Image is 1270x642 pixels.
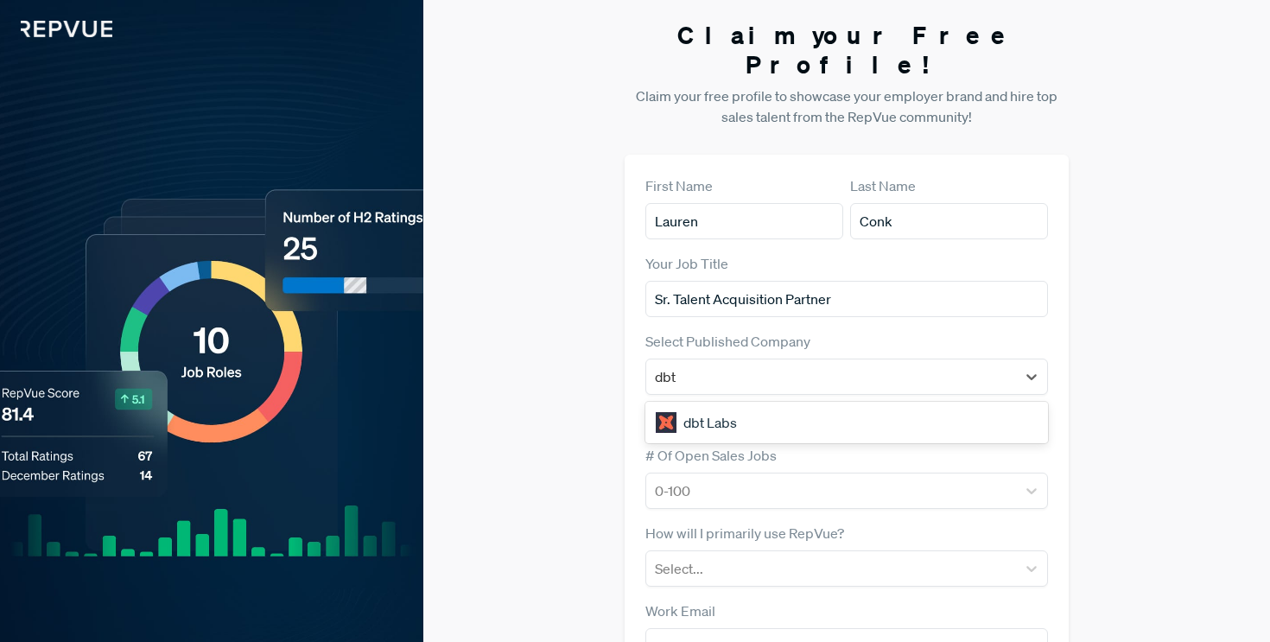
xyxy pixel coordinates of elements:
input: Title [645,281,1049,317]
p: Claim your free profile to showcase your employer brand and hire top sales talent from the RepVue... [625,86,1070,127]
label: # Of Open Sales Jobs [645,445,777,466]
label: First Name [645,175,713,196]
div: dbt Labs [645,405,1049,440]
label: How will I primarily use RepVue? [645,523,844,543]
img: dbt Labs [656,412,676,433]
label: Work Email [645,601,715,621]
label: Last Name [850,175,916,196]
input: First Name [645,203,843,239]
label: Your Job Title [645,253,728,274]
input: Last Name [850,203,1048,239]
h3: Claim your Free Profile! [625,21,1070,79]
label: Select Published Company [645,331,810,352]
